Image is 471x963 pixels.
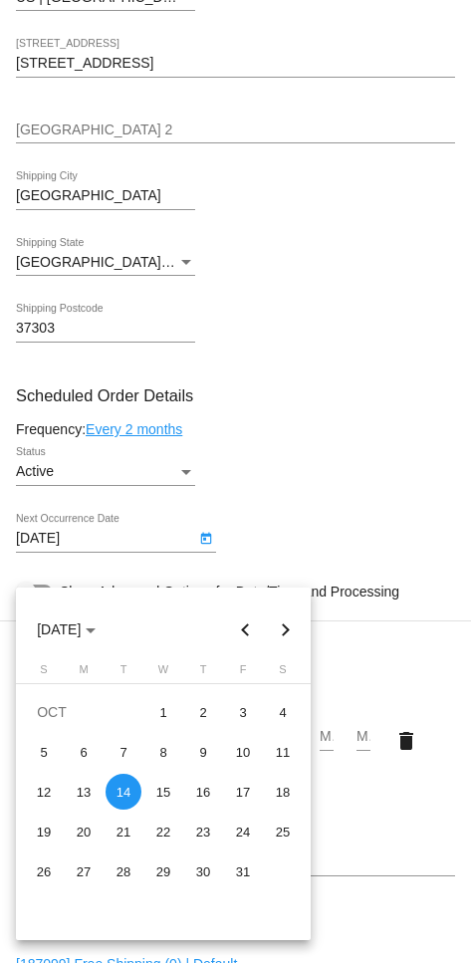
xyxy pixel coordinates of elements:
[37,621,96,637] span: [DATE]
[145,853,181,889] div: 29
[26,774,62,810] div: 12
[225,853,261,889] div: 31
[66,774,102,810] div: 13
[145,814,181,849] div: 22
[263,812,303,851] td: October 25, 2025
[185,814,221,849] div: 23
[185,694,221,730] div: 2
[263,663,303,683] th: Saturday
[143,772,183,812] td: October 15, 2025
[106,734,141,770] div: 7
[66,853,102,889] div: 27
[263,772,303,812] td: October 18, 2025
[145,694,181,730] div: 1
[104,663,143,683] th: Tuesday
[223,663,263,683] th: Friday
[183,692,223,732] td: October 2, 2025
[225,694,261,730] div: 3
[263,732,303,772] td: October 11, 2025
[106,814,141,849] div: 21
[183,663,223,683] th: Thursday
[265,774,301,810] div: 18
[24,851,64,891] td: October 26, 2025
[143,732,183,772] td: October 8, 2025
[66,734,102,770] div: 6
[104,851,143,891] td: October 28, 2025
[183,812,223,851] td: October 23, 2025
[24,692,143,732] td: OCT
[143,851,183,891] td: October 29, 2025
[223,732,263,772] td: October 10, 2025
[26,814,62,849] div: 19
[104,732,143,772] td: October 7, 2025
[24,772,64,812] td: October 12, 2025
[226,609,266,649] button: Previous month
[106,774,141,810] div: 14
[185,853,221,889] div: 30
[265,734,301,770] div: 11
[185,774,221,810] div: 16
[104,772,143,812] td: October 14, 2025
[106,853,141,889] div: 28
[266,609,306,649] button: Next month
[225,734,261,770] div: 10
[21,609,112,649] button: Choose month and year
[223,772,263,812] td: October 17, 2025
[64,812,104,851] td: October 20, 2025
[24,663,64,683] th: Sunday
[223,692,263,732] td: October 3, 2025
[183,772,223,812] td: October 16, 2025
[185,734,221,770] div: 9
[66,814,102,849] div: 20
[225,814,261,849] div: 24
[104,812,143,851] td: October 21, 2025
[143,692,183,732] td: October 1, 2025
[26,734,62,770] div: 5
[24,732,64,772] td: October 5, 2025
[225,774,261,810] div: 17
[64,663,104,683] th: Monday
[263,692,303,732] td: October 4, 2025
[145,734,181,770] div: 8
[26,853,62,889] div: 26
[64,851,104,891] td: October 27, 2025
[64,772,104,812] td: October 13, 2025
[143,663,183,683] th: Wednesday
[265,814,301,849] div: 25
[145,774,181,810] div: 15
[64,732,104,772] td: October 6, 2025
[183,732,223,772] td: October 9, 2025
[223,851,263,891] td: October 31, 2025
[223,812,263,851] td: October 24, 2025
[265,694,301,730] div: 4
[143,812,183,851] td: October 22, 2025
[24,812,64,851] td: October 19, 2025
[183,851,223,891] td: October 30, 2025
